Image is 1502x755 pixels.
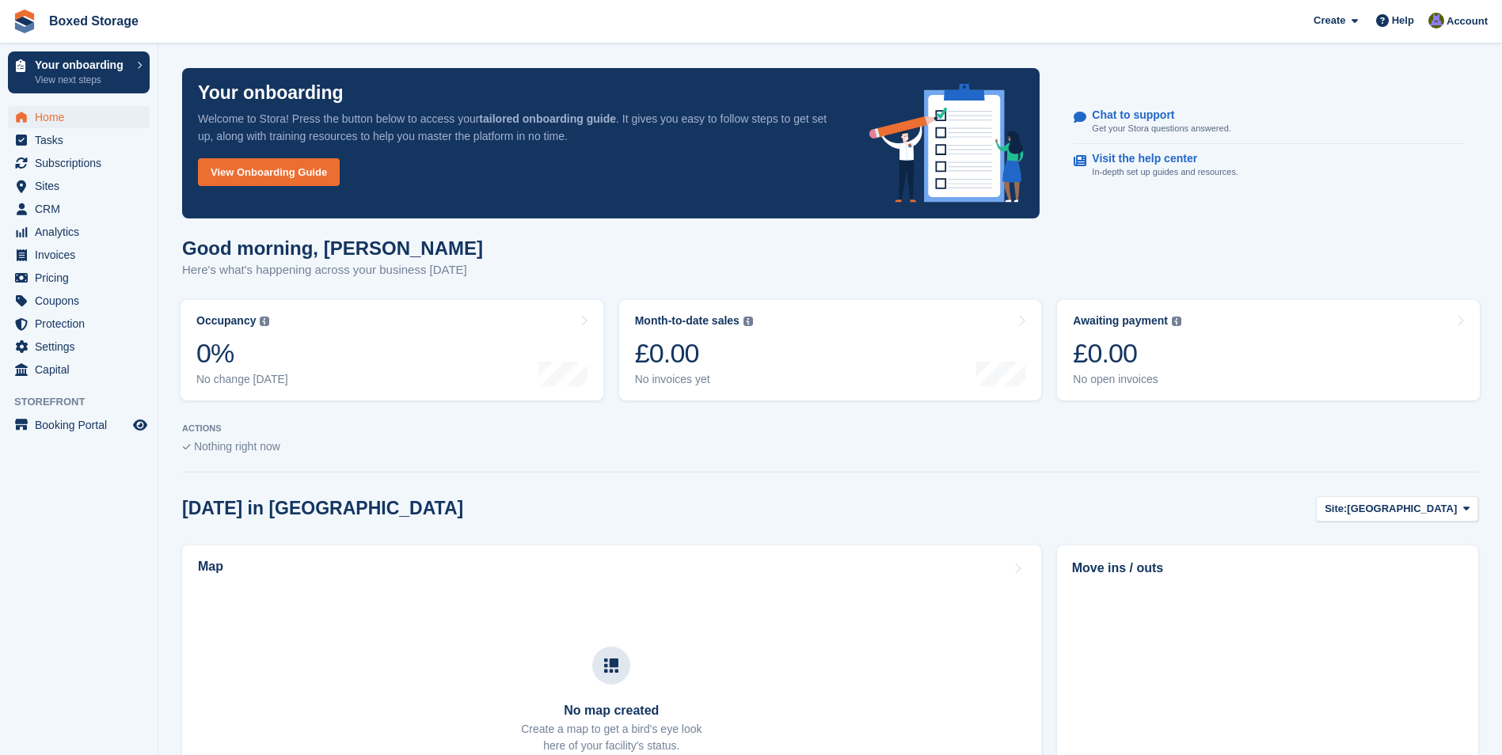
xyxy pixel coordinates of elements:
[1092,165,1238,179] p: In-depth set up guides and resources.
[1074,144,1463,187] a: Visit the help center In-depth set up guides and resources.
[8,129,150,151] a: menu
[1072,559,1463,578] h2: Move ins / outs
[182,237,483,259] h1: Good morning, [PERSON_NAME]
[260,317,269,326] img: icon-info-grey-7440780725fd019a000dd9b08b2336e03edf1995a4989e88bcd33f0948082b44.svg
[198,560,223,574] h2: Map
[182,498,463,519] h2: [DATE] in [GEOGRAPHIC_DATA]
[1428,13,1444,28] img: Suzanne
[8,51,150,93] a: Your onboarding View next steps
[8,414,150,436] a: menu
[131,415,150,434] a: Preview store
[35,73,129,87] p: View next steps
[8,267,150,289] a: menu
[198,110,844,145] p: Welcome to Stora! Press the button below to access your . It gives you easy to follow steps to ge...
[869,84,1025,203] img: onboarding-info-6c161a55d2c0e0a8cae90662b2fe09162a5109e8cc188191df67fb4f79e88e88.svg
[35,106,130,128] span: Home
[1057,300,1480,400] a: Awaiting payment £0.00 No open invoices
[182,261,483,279] p: Here's what's happening across your business [DATE]
[35,175,130,197] span: Sites
[35,359,130,381] span: Capital
[182,423,1478,434] p: ACTIONS
[635,337,753,370] div: £0.00
[8,221,150,243] a: menu
[43,8,145,34] a: Boxed Storage
[35,129,130,151] span: Tasks
[35,313,130,335] span: Protection
[181,300,603,400] a: Occupancy 0% No change [DATE]
[182,444,191,450] img: blank_slate_check_icon-ba018cac091ee9be17c0a81a6c232d5eb81de652e7a59be601be346b1b6ddf79.svg
[1325,501,1347,517] span: Site:
[196,373,288,386] div: No change [DATE]
[635,373,753,386] div: No invoices yet
[619,300,1042,400] a: Month-to-date sales £0.00 No invoices yet
[8,198,150,220] a: menu
[8,244,150,266] a: menu
[1092,108,1218,122] p: Chat to support
[35,221,130,243] span: Analytics
[1074,101,1463,144] a: Chat to support Get your Stora questions answered.
[198,158,340,186] a: View Onboarding Guide
[8,313,150,335] a: menu
[8,290,150,312] a: menu
[1073,314,1168,328] div: Awaiting payment
[8,359,150,381] a: menu
[521,721,702,754] p: Create a map to get a bird's eye look here of your facility's status.
[1073,373,1181,386] div: No open invoices
[35,152,130,174] span: Subscriptions
[743,317,753,326] img: icon-info-grey-7440780725fd019a000dd9b08b2336e03edf1995a4989e88bcd33f0948082b44.svg
[35,336,130,358] span: Settings
[1347,501,1457,517] span: [GEOGRAPHIC_DATA]
[1314,13,1345,28] span: Create
[35,267,130,289] span: Pricing
[1392,13,1414,28] span: Help
[14,394,158,410] span: Storefront
[13,9,36,33] img: stora-icon-8386f47178a22dfd0bd8f6a31ec36ba5ce8667c1dd55bd0f319d3a0aa187defe.svg
[635,314,740,328] div: Month-to-date sales
[35,59,129,70] p: Your onboarding
[194,440,280,453] span: Nothing right now
[1092,122,1230,135] p: Get your Stora questions answered.
[8,336,150,358] a: menu
[479,112,616,125] strong: tailored onboarding guide
[1073,337,1181,370] div: £0.00
[35,244,130,266] span: Invoices
[35,414,130,436] span: Booking Portal
[8,106,150,128] a: menu
[1316,496,1478,522] button: Site: [GEOGRAPHIC_DATA]
[521,704,702,718] h3: No map created
[196,314,256,328] div: Occupancy
[8,175,150,197] a: menu
[8,152,150,174] a: menu
[35,290,130,312] span: Coupons
[1092,152,1226,165] p: Visit the help center
[1172,317,1181,326] img: icon-info-grey-7440780725fd019a000dd9b08b2336e03edf1995a4989e88bcd33f0948082b44.svg
[198,84,344,102] p: Your onboarding
[604,658,618,673] img: map-icn-33ee37083ee616e46c38cad1a60f524a97daa1e2b2c8c0bc3eb3415660979fc1.svg
[196,337,288,370] div: 0%
[35,198,130,220] span: CRM
[1447,13,1488,29] span: Account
